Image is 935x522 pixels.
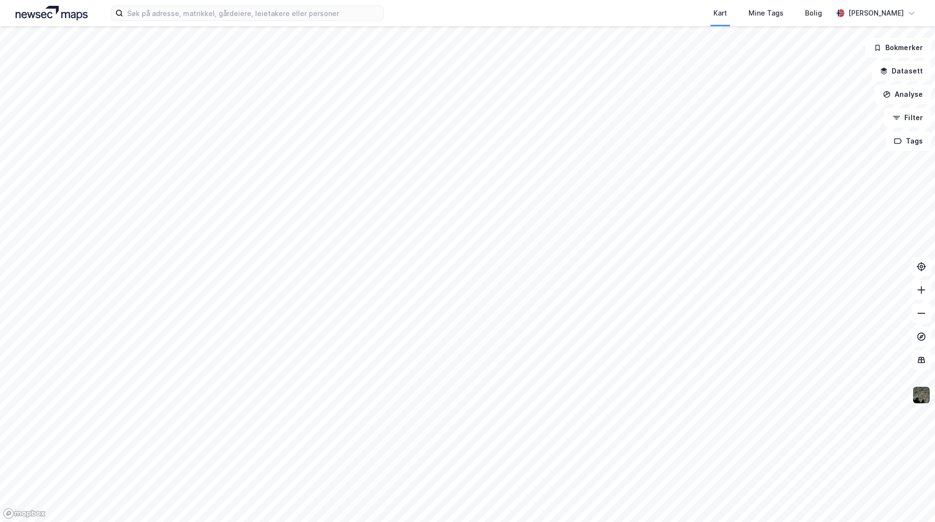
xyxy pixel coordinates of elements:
[123,6,383,20] input: Søk på adresse, matrikkel, gårdeiere, leietakere eller personer
[875,85,931,104] button: Analyse
[886,475,935,522] div: Kontrollprogram for chat
[805,7,822,19] div: Bolig
[872,61,931,81] button: Datasett
[16,6,88,20] img: logo.a4113a55bc3d86da70a041830d287a7e.svg
[865,38,931,57] button: Bokmerker
[912,386,931,404] img: 9k=
[848,7,904,19] div: [PERSON_NAME]
[884,108,931,127] button: Filter
[748,7,784,19] div: Mine Tags
[713,7,727,19] div: Kart
[886,475,935,522] iframe: Chat Widget
[3,508,46,519] a: Mapbox homepage
[886,131,931,151] button: Tags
